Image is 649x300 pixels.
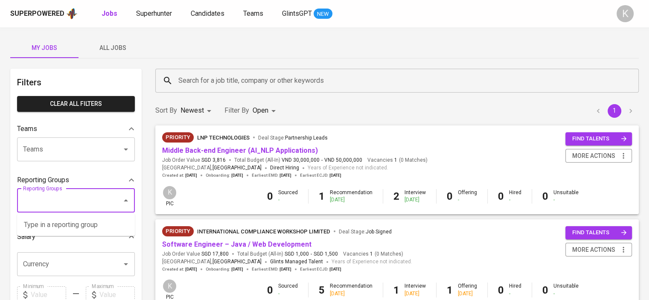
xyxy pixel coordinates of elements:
button: page 1 [608,104,621,118]
button: more actions [565,149,632,163]
b: 5 [319,284,325,296]
div: Recommendation [330,189,373,204]
h6: Filters [17,76,135,89]
span: SGD 1,000 [285,250,309,258]
div: - [553,196,579,204]
span: Vacancies ( 0 Matches ) [367,157,428,164]
span: Priority [162,133,194,142]
p: Sort By [155,105,177,116]
div: [DATE] [405,290,426,297]
div: Salary [17,228,135,245]
span: My Jobs [15,43,73,53]
span: [GEOGRAPHIC_DATA] , [162,258,262,266]
span: Candidates [191,9,224,17]
span: 1 [393,157,397,164]
span: Onboarding : [206,266,243,272]
b: 0 [498,190,504,202]
div: Hired [509,189,521,204]
span: VND 30,000,000 [282,157,320,164]
span: Years of Experience not indicated. [332,258,412,266]
span: [GEOGRAPHIC_DATA] [212,258,262,266]
div: Unsuitable [553,189,579,204]
b: 0 [498,284,504,296]
span: Earliest ECJD : [300,172,341,178]
b: 0 [267,284,273,296]
button: find talents [565,132,632,146]
span: Job Order Value [162,250,229,258]
span: - [321,157,323,164]
div: Teams [17,120,135,137]
span: International Compliance Workshop Limited [197,228,330,235]
div: Unsuitable [553,283,579,297]
span: LNP Technologies [197,134,250,141]
span: Earliest EMD : [252,266,291,272]
div: - [278,290,298,297]
span: [GEOGRAPHIC_DATA] [212,164,262,172]
p: Reporting Groups [17,175,69,185]
div: Recommendation [330,283,373,297]
span: Job Order Value [162,157,226,164]
span: [GEOGRAPHIC_DATA] , [162,164,262,172]
div: K [162,279,177,294]
span: Job Signed [366,229,392,235]
span: Deal Stage : [339,229,392,235]
a: Jobs [102,9,119,19]
a: Superhunter [136,9,174,19]
span: Partnership Leads [285,135,328,141]
span: Earliest EMD : [252,172,291,178]
span: Total Budget (All-In) [234,157,362,164]
span: [DATE] [329,172,341,178]
p: Filter By [224,105,249,116]
span: Superhunter [136,9,172,17]
div: [DATE] [330,196,373,204]
b: 0 [267,190,273,202]
span: Vacancies ( 0 Matches ) [343,250,403,258]
span: Created at : [162,172,197,178]
span: Total Budget (All-In) [237,250,338,258]
b: 0 [542,284,548,296]
div: Interview [405,189,426,204]
button: Open [120,258,132,270]
button: Open [120,143,132,155]
span: [DATE] [279,266,291,272]
button: Close [120,195,132,207]
div: - [278,196,298,204]
div: [DATE] [405,196,426,204]
a: Software Engineer – Java / Web Development [162,240,311,248]
span: [DATE] [231,266,243,272]
span: SGD 17,800 [201,250,229,258]
span: - [311,250,312,258]
div: - [553,290,579,297]
b: 1 [393,284,399,296]
p: Teams [17,124,37,134]
b: 0 [542,190,548,202]
div: Open [253,103,279,119]
span: find talents [572,134,627,144]
span: Priority [162,227,194,236]
span: [DATE] [185,266,197,272]
span: Deal Stage : [258,135,328,141]
a: GlintsGPT NEW [282,9,332,19]
span: Created at : [162,266,197,272]
div: Type in a reporting group [17,214,135,236]
nav: pagination navigation [590,104,639,118]
span: VND 50,000,000 [324,157,362,164]
a: Candidates [191,9,226,19]
span: Clear All filters [24,99,128,109]
span: Onboarding : [206,172,243,178]
img: app logo [66,7,78,20]
div: - [509,196,521,204]
div: Hired [509,283,521,297]
b: 0 [447,190,453,202]
a: Teams [243,9,265,19]
div: Reporting Groups [17,172,135,189]
div: pic [162,185,177,207]
span: Direct Hiring [270,165,299,171]
div: [DATE] [458,290,477,297]
button: more actions [565,243,632,257]
span: NEW [314,10,332,18]
span: [DATE] [329,266,341,272]
span: 1 [369,250,373,258]
span: SGD 1,500 [314,250,338,258]
span: [DATE] [231,172,243,178]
